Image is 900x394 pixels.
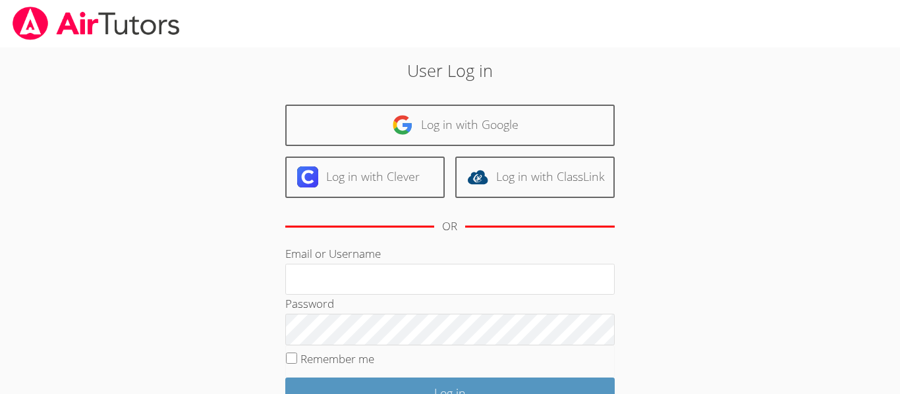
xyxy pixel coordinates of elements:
img: airtutors_banner-c4298cdbf04f3fff15de1276eac7730deb9818008684d7c2e4769d2f7ddbe033.png [11,7,181,40]
h2: User Log in [207,58,693,83]
img: google-logo-50288ca7cdecda66e5e0955fdab243c47b7ad437acaf1139b6f446037453330a.svg [392,114,413,135]
div: OR [442,217,457,236]
a: Log in with Clever [285,157,445,198]
img: classlink-logo-d6bb404cc1216ec64c9a2012d9dc4662098be43eaf13dc465df04b49fa7ab582.svg [467,166,488,187]
label: Email or Username [285,246,381,261]
a: Log in with ClassLink [455,157,615,198]
a: Log in with Google [285,105,615,146]
label: Password [285,296,334,311]
label: Remember me [300,351,374,366]
img: clever-logo-6eab21bc6e7a338710f1a6ff85c0baf02591cd810cc4098c63d3a4b26e2feb20.svg [297,166,318,187]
